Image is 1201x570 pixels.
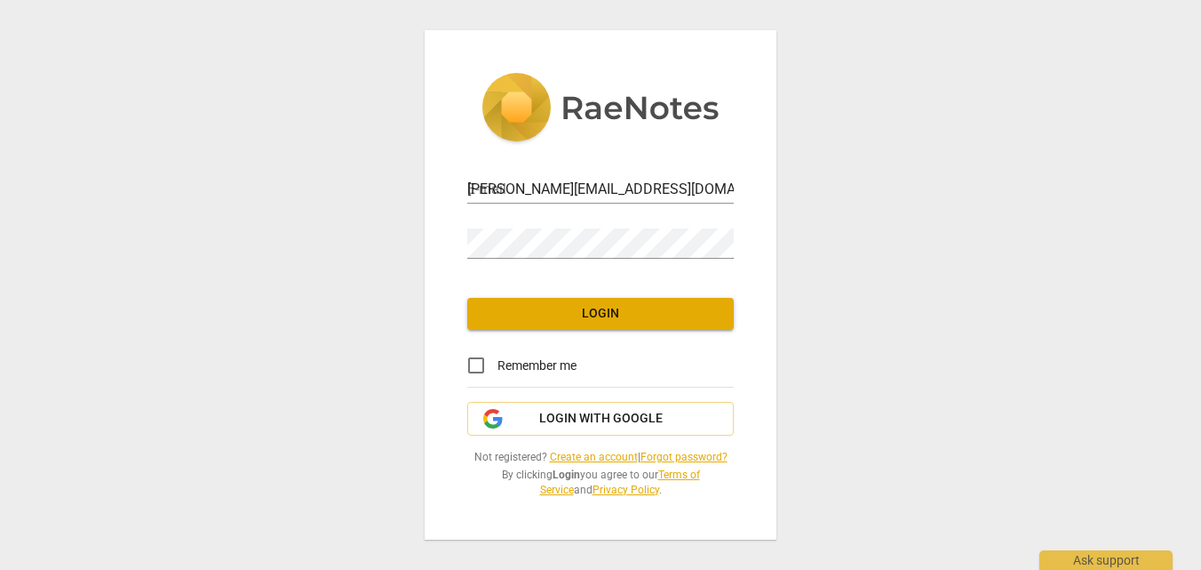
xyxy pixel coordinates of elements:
[481,73,720,146] img: 5ac2273c67554f335776073100b6d88f.svg
[467,298,734,330] button: Login
[593,484,659,496] a: Privacy Policy
[467,402,734,436] button: Login with Google
[539,410,663,428] span: Login with Google
[640,451,728,463] a: Forgot password?
[553,469,580,481] b: Login
[550,451,638,463] a: Create an account
[1039,550,1173,570] div: Ask support
[467,468,734,497] span: By clicking you agree to our and .
[467,450,734,465] span: Not registered? |
[481,305,720,323] span: Login
[540,469,700,496] a: Terms of Service
[497,357,577,375] span: Remember me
